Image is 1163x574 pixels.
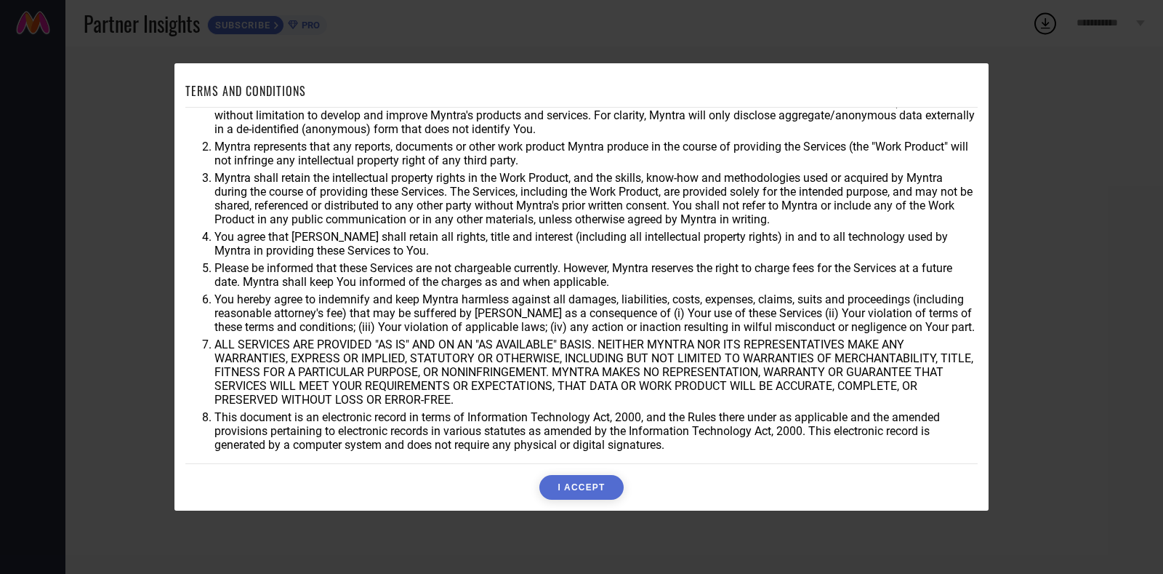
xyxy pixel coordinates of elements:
[214,171,978,226] li: Myntra shall retain the intellectual property rights in the Work Product, and the skills, know-ho...
[214,410,978,452] li: This document is an electronic record in terms of Information Technology Act, 2000, and the Rules...
[185,82,306,100] h1: TERMS AND CONDITIONS
[214,95,978,136] li: You agree that Myntra may use aggregate and anonymized data for any business purpose during or af...
[214,230,978,258] li: You agree that [PERSON_NAME] shall retain all rights, title and interest (including all intellect...
[214,261,978,289] li: Please be informed that these Services are not chargeable currently. However, Myntra reserves the...
[214,292,978,334] li: You hereby agree to indemnify and keep Myntra harmless against all damages, liabilities, costs, e...
[214,338,978,407] li: ALL SERVICES ARE PROVIDED "AS IS" AND ON AN "AS AVAILABLE" BASIS. NEITHER MYNTRA NOR ITS REPRESEN...
[214,140,978,167] li: Myntra represents that any reports, documents or other work product Myntra produce in the course ...
[539,475,623,500] button: I ACCEPT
